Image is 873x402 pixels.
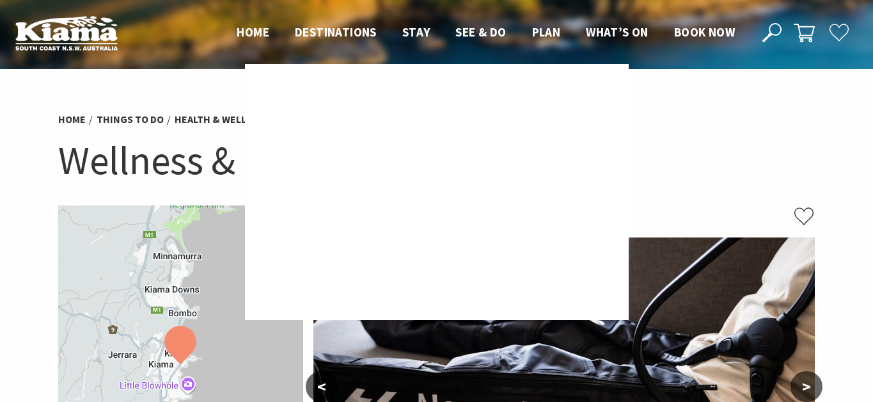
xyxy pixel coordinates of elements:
span: Book now [674,24,735,40]
span: See & Do [455,24,506,40]
button: < [306,371,338,402]
span: Plan [532,24,561,40]
a: Home [58,113,86,126]
span: Stay [402,24,430,40]
button: > [790,371,822,402]
nav: Main Menu [224,22,748,44]
span: Destinations [295,24,377,40]
span: What’s On [586,24,649,40]
img: blank image [245,64,629,320]
img: Kiama Logo [15,15,118,51]
a: Things To Do [97,113,164,126]
a: Health & Wellbeing [175,113,276,126]
span: Home [237,24,269,40]
h1: Wellness & Recovery Haus [58,134,815,186]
